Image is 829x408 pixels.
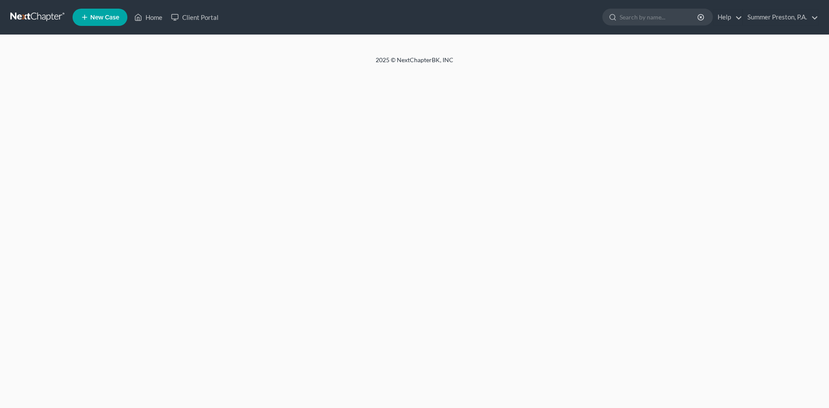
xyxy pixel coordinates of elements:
[90,14,119,21] span: New Case
[168,56,661,71] div: 2025 © NextChapterBK, INC
[130,9,167,25] a: Home
[743,9,818,25] a: Summer Preston, P.A.
[713,9,742,25] a: Help
[167,9,223,25] a: Client Portal
[620,9,699,25] input: Search by name...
